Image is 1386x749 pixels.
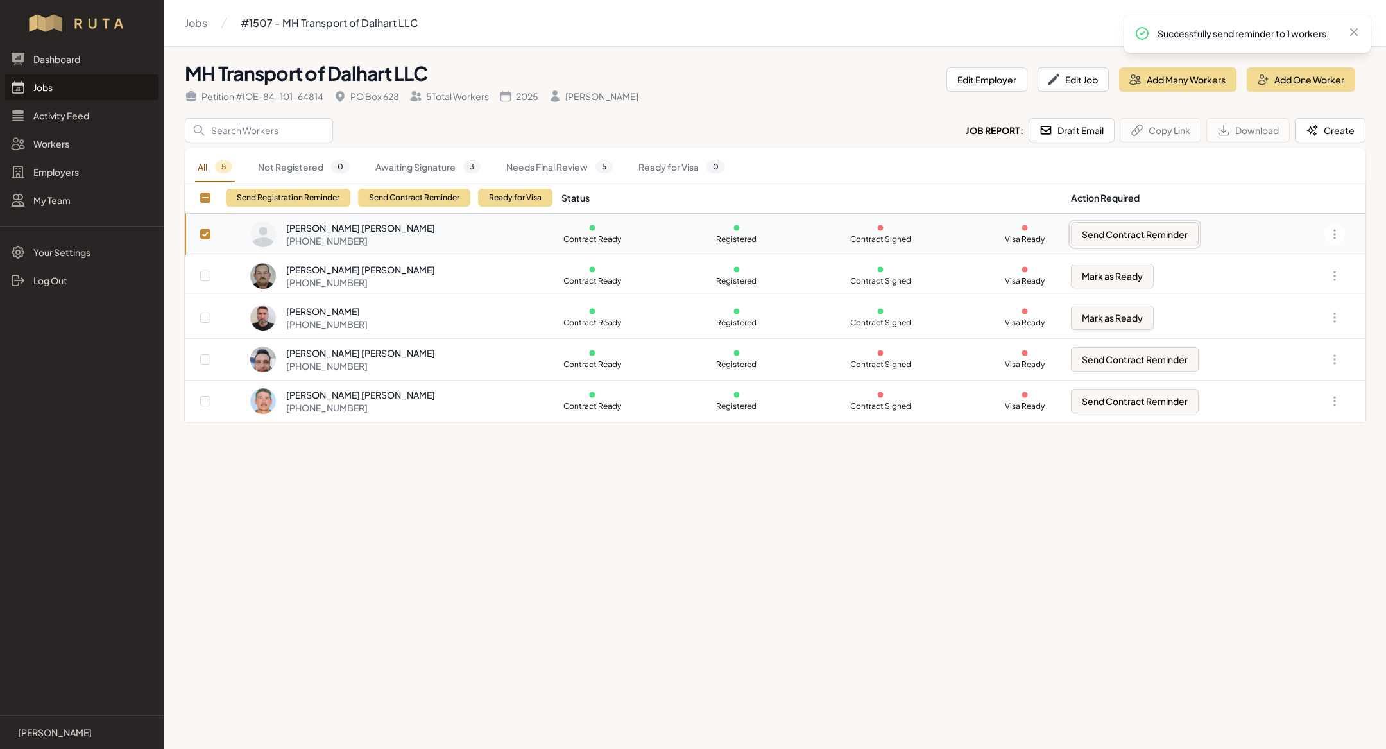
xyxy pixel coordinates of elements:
[706,318,767,328] p: Registered
[850,359,911,370] p: Contract Signed
[1029,118,1115,142] button: Draft Email
[5,268,158,293] a: Log Out
[241,10,418,36] a: #1507 - MH Transport of Dalhart LLC
[255,153,352,182] a: Not Registered
[358,189,470,207] button: Send Contract Reminder
[561,234,623,245] p: Contract Ready
[561,318,623,328] p: Contract Ready
[10,726,153,739] a: [PERSON_NAME]
[994,318,1056,328] p: Visa Ready
[185,90,323,103] div: Petition # IOE-84-101-64814
[5,187,158,213] a: My Team
[286,263,435,276] div: [PERSON_NAME] [PERSON_NAME]
[5,46,158,72] a: Dashboard
[1071,264,1154,288] button: Mark as Ready
[1206,118,1290,142] button: Download
[595,160,613,173] span: 5
[1158,27,1337,40] p: Successfully send reminder to 1 workers.
[850,401,911,411] p: Contract Signed
[1071,222,1199,246] button: Send Contract Reminder
[409,90,489,103] div: 5 Total Workers
[5,74,158,100] a: Jobs
[1071,347,1199,372] button: Send Contract Reminder
[1038,67,1109,92] button: Edit Job
[195,153,235,182] a: All
[549,90,638,103] div: [PERSON_NAME]
[5,239,158,265] a: Your Settings
[286,318,368,331] div: [PHONE_NUMBER]
[554,182,1063,214] th: Status
[27,13,137,33] img: Workflow
[706,160,725,173] span: 0
[185,10,418,36] nav: Breadcrumb
[478,189,552,207] button: Ready for Visa
[286,234,435,247] div: [PHONE_NUMBER]
[1063,182,1288,214] th: Action Required
[706,359,767,370] p: Registered
[286,305,368,318] div: [PERSON_NAME]
[226,189,350,207] button: Send Registration Reminder
[334,90,399,103] div: PO Box 628
[185,62,936,85] h1: MH Transport of Dalhart LLC
[185,118,333,142] input: Search Workers
[331,160,350,173] span: 0
[499,90,538,103] div: 2025
[373,153,483,182] a: Awaiting Signature
[850,234,911,245] p: Contract Signed
[1071,389,1199,413] button: Send Contract Reminder
[706,276,767,286] p: Registered
[185,10,207,36] a: Jobs
[18,726,92,739] p: [PERSON_NAME]
[850,318,911,328] p: Contract Signed
[1247,67,1355,92] button: Add One Worker
[5,131,158,157] a: Workers
[706,401,767,411] p: Registered
[994,401,1056,411] p: Visa Ready
[636,153,728,182] a: Ready for Visa
[286,401,435,414] div: [PHONE_NUMBER]
[994,276,1056,286] p: Visa Ready
[5,159,158,185] a: Employers
[1120,118,1201,142] button: Copy Link
[215,160,232,173] span: 5
[1119,67,1236,92] button: Add Many Workers
[946,67,1027,92] button: Edit Employer
[994,359,1056,370] p: Visa Ready
[706,234,767,245] p: Registered
[463,160,481,173] span: 3
[286,221,435,234] div: [PERSON_NAME] [PERSON_NAME]
[561,401,623,411] p: Contract Ready
[994,234,1056,245] p: Visa Ready
[185,153,1365,182] nav: Tabs
[286,388,435,401] div: [PERSON_NAME] [PERSON_NAME]
[850,276,911,286] p: Contract Signed
[966,124,1023,137] h2: Job Report:
[286,276,435,289] div: [PHONE_NUMBER]
[504,153,615,182] a: Needs Final Review
[1071,306,1154,330] button: Mark as Ready
[286,359,435,372] div: [PHONE_NUMBER]
[561,276,623,286] p: Contract Ready
[5,103,158,128] a: Activity Feed
[1295,118,1365,142] button: Create
[286,347,435,359] div: [PERSON_NAME] [PERSON_NAME]
[561,359,623,370] p: Contract Ready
